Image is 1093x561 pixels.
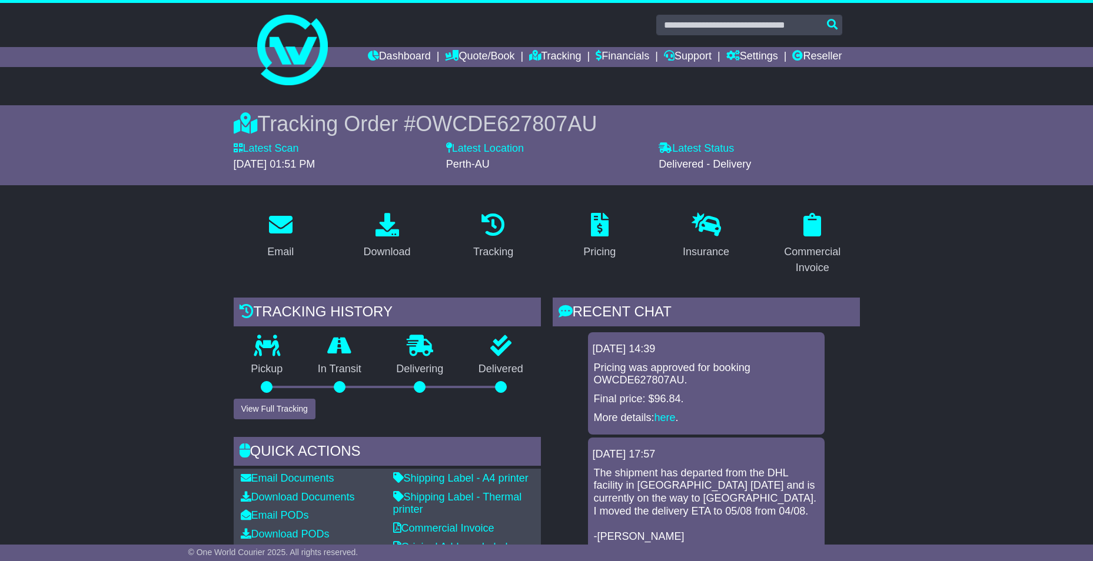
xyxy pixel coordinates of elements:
[659,142,734,155] label: Latest Status
[461,363,541,376] p: Delivered
[234,437,541,469] div: Quick Actions
[393,472,529,484] a: Shipping Label - A4 printer
[765,209,860,280] a: Commercial Invoice
[393,522,494,534] a: Commercial Invoice
[393,491,522,516] a: Shipping Label - Thermal printer
[445,47,514,67] a: Quote/Book
[792,47,842,67] a: Reseller
[655,412,676,423] a: here
[593,343,820,356] div: [DATE] 14:39
[576,209,623,264] a: Pricing
[773,244,852,276] div: Commercial Invoice
[267,244,294,260] div: Email
[473,244,513,260] div: Tracking
[393,541,508,553] a: Original Address Label
[234,363,301,376] p: Pickup
[659,158,751,170] span: Delivered - Delivery
[234,158,315,170] span: [DATE] 01:51 PM
[446,142,524,155] label: Latest Location
[241,472,334,484] a: Email Documents
[529,47,581,67] a: Tracking
[675,209,737,264] a: Insurance
[593,448,820,461] div: [DATE] 17:57
[466,209,521,264] a: Tracking
[260,209,301,264] a: Email
[553,298,860,329] div: RECENT CHAT
[664,47,712,67] a: Support
[188,547,358,557] span: © One World Courier 2025. All rights reserved.
[234,298,541,329] div: Tracking history
[368,47,431,67] a: Dashboard
[379,363,461,376] p: Delivering
[356,209,418,264] a: Download
[596,47,649,67] a: Financials
[241,528,330,540] a: Download PODs
[683,244,729,260] div: Insurance
[234,111,860,136] div: Tracking Order #
[363,244,410,260] div: Download
[594,362,819,387] p: Pricing was approved for booking OWCDE627807AU.
[594,467,819,543] p: The shipment has departed from the DHL facility in [GEOGRAPHIC_DATA] [DATE] and is currently on t...
[300,363,379,376] p: In Transit
[416,112,597,136] span: OWCDE627807AU
[446,158,490,170] span: Perth-AU
[234,142,299,155] label: Latest Scan
[594,393,819,406] p: Final price: $96.84.
[234,399,315,419] button: View Full Tracking
[241,491,355,503] a: Download Documents
[594,412,819,425] p: More details: .
[726,47,778,67] a: Settings
[583,244,616,260] div: Pricing
[241,509,309,521] a: Email PODs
